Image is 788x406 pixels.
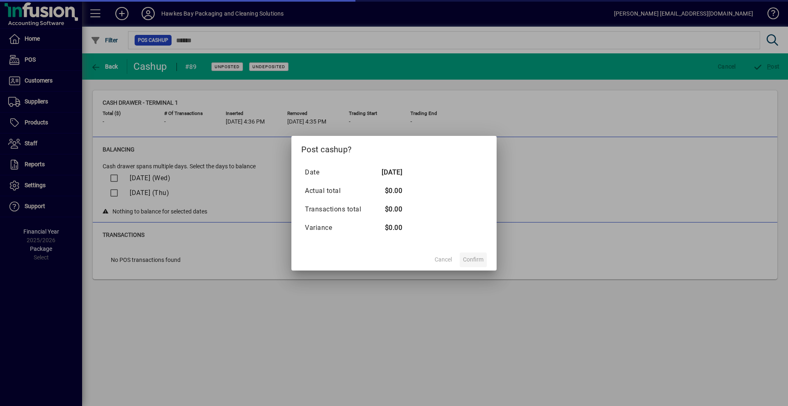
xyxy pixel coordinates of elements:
[369,182,402,200] td: $0.00
[305,200,369,219] td: Transactions total
[305,163,369,182] td: Date
[305,219,369,237] td: Variance
[291,136,497,160] h2: Post cashup?
[369,219,402,237] td: $0.00
[369,163,402,182] td: [DATE]
[369,200,402,219] td: $0.00
[305,182,369,200] td: Actual total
